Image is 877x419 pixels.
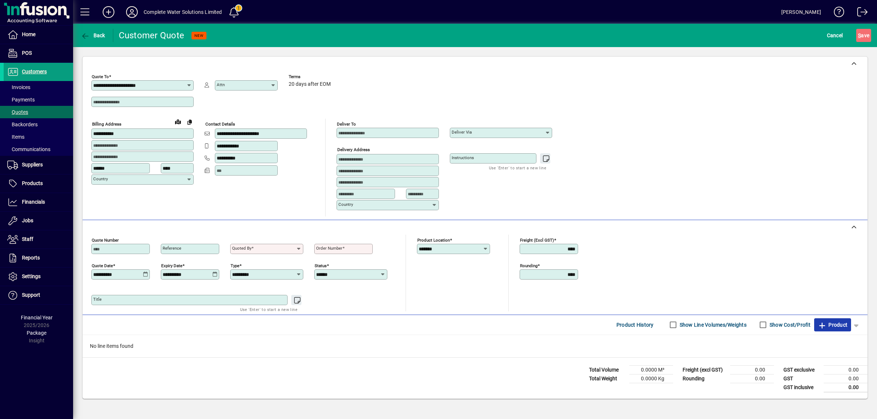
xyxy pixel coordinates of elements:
[83,335,867,357] div: No line items found
[337,122,356,127] mat-label: Deliver To
[4,106,73,118] a: Quotes
[629,374,673,383] td: 0.0000 Kg
[7,97,35,103] span: Payments
[79,29,107,42] button: Back
[231,263,239,268] mat-label: Type
[4,44,73,62] a: POS
[4,212,73,230] a: Jobs
[814,318,851,331] button: Product
[93,176,108,181] mat-label: Country
[780,374,824,383] td: GST
[22,255,40,261] span: Reports
[21,315,53,320] span: Financial Year
[4,156,73,174] a: Suppliers
[858,32,861,38] span: S
[730,374,774,383] td: 0.00
[827,30,843,41] span: Cancel
[585,374,629,383] td: Total Weight
[4,143,73,155] a: Communications
[92,237,119,242] mat-label: Quote number
[22,218,33,223] span: Jobs
[161,263,182,268] mat-label: Expiry date
[4,93,73,106] a: Payments
[824,383,867,392] td: 0.00
[93,297,102,302] mat-label: Title
[27,330,46,336] span: Package
[825,29,845,42] button: Cancel
[4,268,73,286] a: Settings
[73,29,113,42] app-page-header-button: Back
[144,6,222,18] div: Complete Water Solutions Limited
[7,122,38,127] span: Backorders
[120,5,144,19] button: Profile
[316,246,342,251] mat-label: Order number
[22,50,32,56] span: POS
[520,237,554,242] mat-label: Freight (excl GST)
[679,374,730,383] td: Rounding
[824,365,867,374] td: 0.00
[856,29,871,42] button: Save
[614,318,657,331] button: Product History
[730,365,774,374] td: 0.00
[781,6,821,18] div: [PERSON_NAME]
[92,263,113,268] mat-label: Quote date
[679,365,730,374] td: Freight (excl GST)
[4,230,73,249] a: Staff
[616,319,654,331] span: Product History
[22,69,47,74] span: Customers
[4,193,73,211] a: Financials
[240,305,297,314] mat-hint: Use 'Enter' to start a new line
[824,374,867,383] td: 0.00
[92,74,109,79] mat-label: Quote To
[315,263,327,268] mat-label: Status
[452,130,472,135] mat-label: Deliver via
[678,321,747,328] label: Show Line Volumes/Weights
[4,118,73,131] a: Backorders
[4,81,73,93] a: Invoices
[184,116,195,128] button: Copy to Delivery address
[22,162,43,168] span: Suppliers
[852,1,868,25] a: Logout
[4,26,73,44] a: Home
[22,199,45,205] span: Financials
[22,273,41,279] span: Settings
[289,74,333,79] span: Terms
[163,246,181,251] mat-label: Reference
[818,319,847,331] span: Product
[520,263,538,268] mat-label: Rounding
[81,32,105,38] span: Back
[22,292,40,298] span: Support
[338,202,353,207] mat-label: Country
[828,1,844,25] a: Knowledge Base
[97,5,120,19] button: Add
[768,321,810,328] label: Show Cost/Profit
[452,155,474,160] mat-label: Instructions
[194,33,204,38] span: NEW
[4,249,73,267] a: Reports
[7,134,24,140] span: Items
[780,383,824,392] td: GST inclusive
[629,365,673,374] td: 0.0000 M³
[119,30,185,41] div: Customer Quote
[22,180,43,186] span: Products
[585,365,629,374] td: Total Volume
[172,116,184,127] a: View on map
[217,82,225,87] mat-label: Attn
[4,174,73,193] a: Products
[489,164,546,172] mat-hint: Use 'Enter' to start a new line
[4,131,73,143] a: Items
[289,81,331,87] span: 20 days after EOM
[4,286,73,304] a: Support
[7,146,50,152] span: Communications
[858,30,869,41] span: ave
[7,109,28,115] span: Quotes
[780,365,824,374] td: GST exclusive
[22,31,35,37] span: Home
[417,237,450,242] mat-label: Product location
[7,84,30,90] span: Invoices
[22,236,33,242] span: Staff
[232,246,251,251] mat-label: Quoted by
